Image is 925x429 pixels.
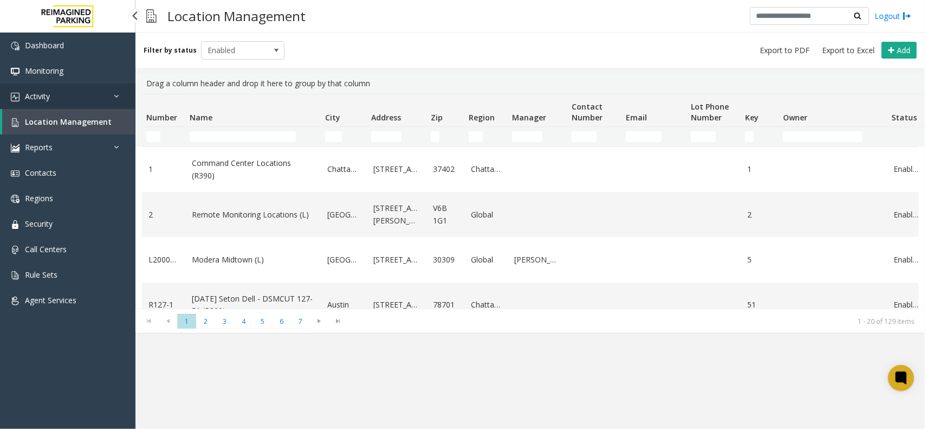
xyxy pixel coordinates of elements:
span: Zip [431,112,443,123]
input: Zip Filter [431,131,439,142]
a: [PERSON_NAME] [514,254,561,266]
input: Manager Filter [512,131,542,142]
div: Drag a column header and drop it here to group by that column [142,73,918,94]
input: Name Filter [190,131,296,142]
a: 2 [148,209,179,221]
a: 1 [148,163,179,175]
img: 'icon' [11,42,20,50]
a: Remote Monitoring Locations (L) [192,209,314,221]
input: Key Filter [745,131,754,142]
span: Add [897,45,910,55]
td: Zip Filter [426,127,464,146]
a: 51 [747,299,772,311]
a: 37402 [433,163,458,175]
span: Page 1 [177,314,196,329]
a: Chattanooga [471,163,501,175]
span: Go to the next page [310,313,329,329]
span: Go to the last page [329,313,348,329]
input: City Filter [325,131,342,142]
a: V6B 1G1 [433,202,458,227]
a: 2 [747,209,772,221]
span: Name [190,112,212,123]
img: 'icon' [11,297,20,305]
td: Owner Filter [779,127,887,146]
button: Export to PDF [755,43,814,58]
a: 78701 [433,299,458,311]
span: Page 6 [272,314,291,329]
td: Manager Filter [508,127,567,146]
img: 'icon' [11,246,20,254]
span: Export to PDF [760,45,810,56]
a: Command Center Locations (R390) [192,157,314,182]
div: Data table [135,94,925,309]
h3: Location Management [162,3,311,29]
a: [DATE] Seton Dell - DSMCUT 127-51 (R390) [192,293,314,317]
span: Manager [512,112,546,123]
td: Region Filter [464,127,508,146]
a: [STREET_ADDRESS] [373,163,420,175]
a: Location Management [2,109,135,135]
img: 'icon' [11,271,20,280]
td: Lot Phone Number Filter [687,127,741,146]
kendo-pager-info: 1 - 20 of 129 items [354,317,914,326]
span: Page 7 [291,314,310,329]
input: Region Filter [469,131,483,142]
span: Regions [25,193,53,203]
img: pageIcon [146,3,157,29]
span: Page 3 [215,314,234,329]
span: City [325,112,340,123]
img: 'icon' [11,195,20,203]
a: Enabled [894,209,918,221]
td: Status Filter [887,127,925,146]
span: Lot Phone Number [691,101,729,123]
td: City Filter [321,127,367,146]
button: Add [882,42,917,59]
a: 30309 [433,254,458,266]
img: 'icon' [11,144,20,152]
span: Email [626,112,647,123]
a: 1 [747,163,772,175]
input: Owner Filter [783,131,862,142]
span: Export to Excel [822,45,875,56]
span: Enabled [202,42,268,59]
span: Activity [25,91,50,101]
input: Number Filter [146,131,160,142]
a: 5 [747,254,772,266]
span: Contacts [25,168,56,178]
a: L20000500 [148,254,179,266]
a: [GEOGRAPHIC_DATA] [327,254,360,266]
span: Reports [25,142,53,152]
span: Dashboard [25,40,64,50]
a: [GEOGRAPHIC_DATA] [327,209,360,221]
th: Status [887,94,925,127]
span: Location Management [25,117,112,127]
a: Chattanooga [471,299,501,311]
a: Enabled [894,163,918,175]
span: Number [146,112,177,123]
label: Filter by status [144,46,197,55]
a: Modera Midtown (L) [192,254,314,266]
img: logout [903,10,911,22]
img: 'icon' [11,118,20,127]
span: Rule Sets [25,270,57,280]
img: 'icon' [11,220,20,229]
span: Address [371,112,401,123]
a: Enabled [894,299,918,311]
img: 'icon' [11,67,20,76]
td: Contact Number Filter [567,127,622,146]
span: Page 2 [196,314,215,329]
a: [STREET_ADDRESS][PERSON_NAME] [373,202,420,227]
img: 'icon' [11,93,20,101]
td: Name Filter [185,127,321,146]
input: Lot Phone Number Filter [691,131,716,142]
a: Logout [875,10,911,22]
span: Go to the last page [331,317,346,325]
a: [STREET_ADDRESS] [373,254,420,266]
td: Number Filter [142,127,185,146]
a: Austin [327,299,360,311]
span: Monitoring [25,66,63,76]
span: Contact Number [572,101,603,123]
a: Chattanooga [327,163,360,175]
a: R127-1 [148,299,179,311]
img: 'icon' [11,169,20,178]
